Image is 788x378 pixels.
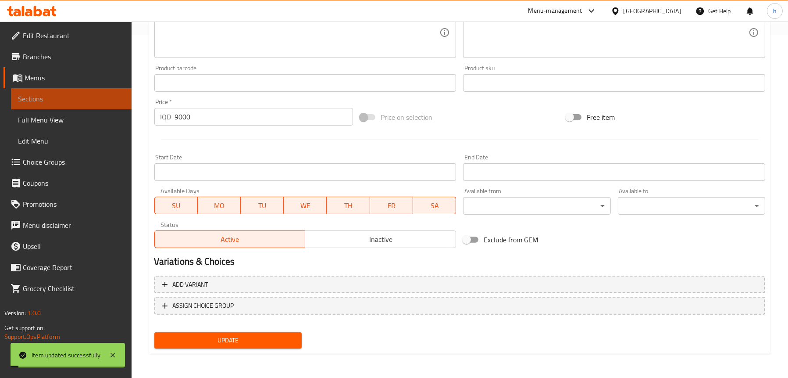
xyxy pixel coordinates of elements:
button: FR [370,197,413,214]
span: Edit Restaurant [23,30,125,41]
p: IQD [160,112,171,122]
span: Branches [23,51,125,62]
a: Branches [4,46,132,67]
span: Menus [25,72,125,83]
a: Coupons [4,173,132,194]
a: Coverage Report [4,257,132,278]
textarea: هەویری پیتزا، پەنیر و مریشک [160,12,440,54]
button: SA [413,197,456,214]
span: ASSIGN CHOICE GROUP [173,300,234,311]
span: Choice Groups [23,157,125,167]
h2: Variations & Choices [154,255,765,268]
a: Choice Groups [4,151,132,173]
span: h [773,6,777,16]
a: Sections [11,88,132,109]
input: Please enter product sku [463,74,765,92]
div: Item updated successfully [32,350,100,360]
span: Menu disclaimer [23,220,125,230]
span: Free item [587,112,615,122]
span: SU [158,199,194,212]
span: TU [244,199,280,212]
span: Promotions [23,199,125,209]
span: Price on selection [381,112,432,122]
button: WE [284,197,327,214]
a: Grocery Checklist [4,278,132,299]
span: Grocery Checklist [23,283,125,294]
span: Edit Menu [18,136,125,146]
span: WE [287,199,323,212]
a: Full Menu View [11,109,132,130]
button: Inactive [305,230,456,248]
a: Menus [4,67,132,88]
span: Add variant [173,279,208,290]
button: Add variant [154,276,765,294]
span: 1.0.0 [27,307,41,319]
span: Exclude from GEM [484,234,538,245]
span: Full Menu View [18,115,125,125]
button: TH [327,197,370,214]
span: Upsell [23,241,125,252]
span: FR [374,199,410,212]
span: Sections [18,94,125,104]
a: Menu disclaimer [4,215,132,236]
a: Upsell [4,236,132,257]
a: Edit Menu [11,130,132,151]
span: Coverage Report [23,262,125,273]
button: MO [198,197,241,214]
span: Get support on: [4,322,45,334]
button: Active [154,230,306,248]
div: ​ [463,197,610,215]
span: Update [161,335,295,346]
div: Menu-management [528,6,582,16]
span: Coupons [23,178,125,188]
a: Promotions [4,194,132,215]
button: SU [154,197,198,214]
button: ASSIGN CHOICE GROUP [154,297,765,315]
button: Update [154,332,302,349]
span: TH [330,199,366,212]
div: [GEOGRAPHIC_DATA] [624,6,681,16]
span: MO [201,199,237,212]
input: Please enter price [175,108,353,126]
span: Version: [4,307,26,319]
span: SA [417,199,453,212]
textarea: هەویری پیتزا، پەنیر و مریشک [469,12,749,54]
input: Please enter product barcode [154,74,456,92]
span: Active [158,233,302,246]
a: Support.OpsPlatform [4,331,60,342]
a: Edit Restaurant [4,25,132,46]
div: ​ [618,197,765,215]
button: TU [241,197,284,214]
span: Inactive [309,233,453,246]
